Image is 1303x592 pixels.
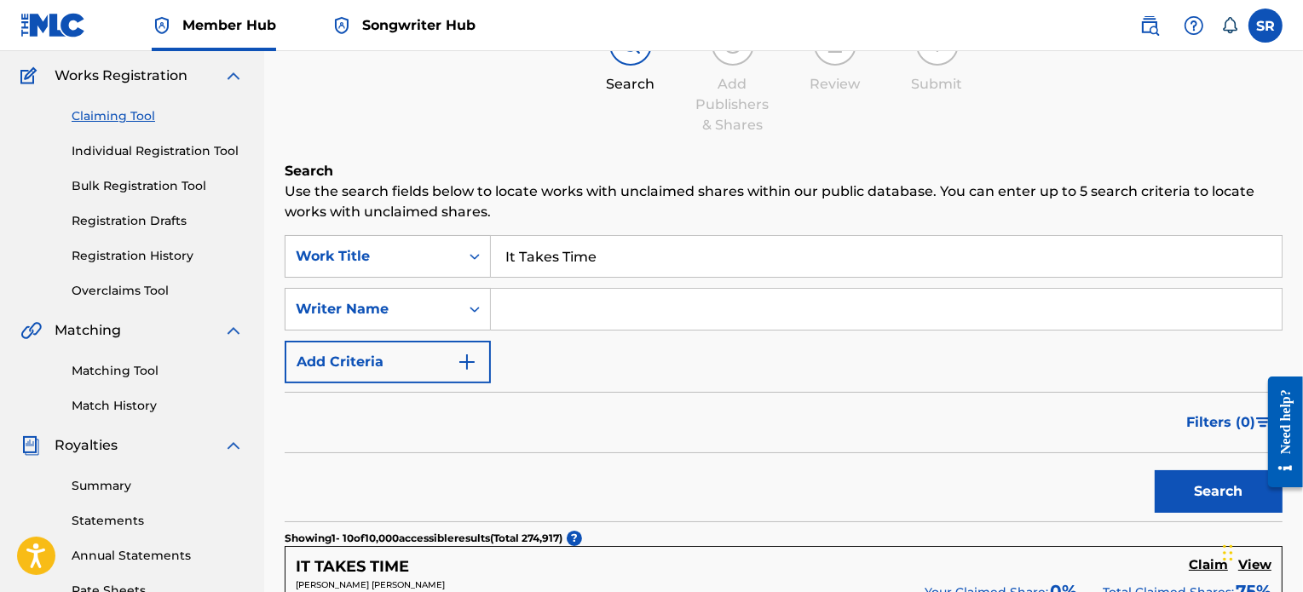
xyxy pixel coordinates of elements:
a: Summary [72,477,244,495]
div: Writer Name [296,299,449,319]
div: Review [793,74,878,95]
a: Registration Drafts [72,212,244,230]
a: Match History [72,397,244,415]
img: expand [223,435,244,456]
img: search [1139,15,1160,36]
button: Filters (0) [1176,401,1283,444]
span: Matching [55,320,121,341]
span: Works Registration [55,66,187,86]
a: Matching Tool [72,362,244,380]
p: Use the search fields below to locate works with unclaimed shares within our public database. You... [285,181,1283,222]
a: Bulk Registration Tool [72,177,244,195]
iframe: Chat Widget [1218,510,1303,592]
img: Top Rightsholder [152,15,172,36]
div: Work Title [296,246,449,267]
img: help [1184,15,1204,36]
img: Royalties [20,435,41,456]
div: Notifications [1221,17,1238,34]
button: Search [1155,470,1283,513]
img: expand [223,66,244,86]
span: ? [567,531,582,546]
div: Help [1177,9,1211,43]
iframe: Resource Center [1255,364,1303,501]
a: Overclaims Tool [72,282,244,300]
span: Royalties [55,435,118,456]
form: Search Form [285,235,1283,521]
span: Songwriter Hub [362,15,476,35]
div: Submit [895,74,980,95]
a: Individual Registration Tool [72,142,244,160]
h5: IT TAKES TIME [296,557,409,577]
div: Search [588,74,673,95]
a: Statements [72,512,244,530]
span: Filters ( 0 ) [1186,412,1255,433]
div: User Menu [1248,9,1283,43]
img: Works Registration [20,66,43,86]
span: Member Hub [182,15,276,35]
img: MLC Logo [20,13,86,37]
a: Public Search [1133,9,1167,43]
a: Annual Statements [72,547,244,565]
span: [PERSON_NAME] [PERSON_NAME] [296,579,445,590]
a: Claiming Tool [72,107,244,125]
a: Registration History [72,247,244,265]
img: Matching [20,320,42,341]
div: Add Publishers & Shares [690,74,775,135]
h6: Search [285,161,1283,181]
p: Showing 1 - 10 of 10,000 accessible results (Total 274,917 ) [285,531,562,546]
div: Drag [1223,527,1233,578]
h5: Claim [1189,557,1228,573]
img: expand [223,320,244,341]
img: 9d2ae6d4665cec9f34b9.svg [457,352,477,372]
img: Top Rightsholder [332,15,352,36]
button: Add Criteria [285,341,491,383]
